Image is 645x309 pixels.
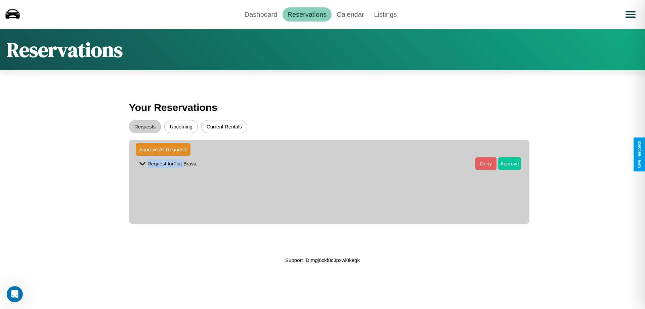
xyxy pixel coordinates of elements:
button: Current Rentals [201,120,247,133]
iframe: Intercom live chat [7,286,23,302]
a: Dashboard [240,7,283,22]
a: Calendar [332,7,369,22]
h3: Your Reservations [129,99,516,117]
button: Deny [475,157,497,170]
a: Listings [369,7,402,22]
a: Reservations [283,7,332,22]
button: Approve [498,157,521,170]
button: Upcoming [164,120,198,133]
button: Open menu [621,5,640,24]
p: Request for Fiat Brava [147,159,197,168]
button: Approve All Requests [136,143,190,156]
h1: Reservations [7,36,123,64]
p: Support ID: mgj6ckf8c3pxwl0kegk [285,256,360,265]
button: Requests [129,120,161,133]
div: Give Feedback [637,141,642,168]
